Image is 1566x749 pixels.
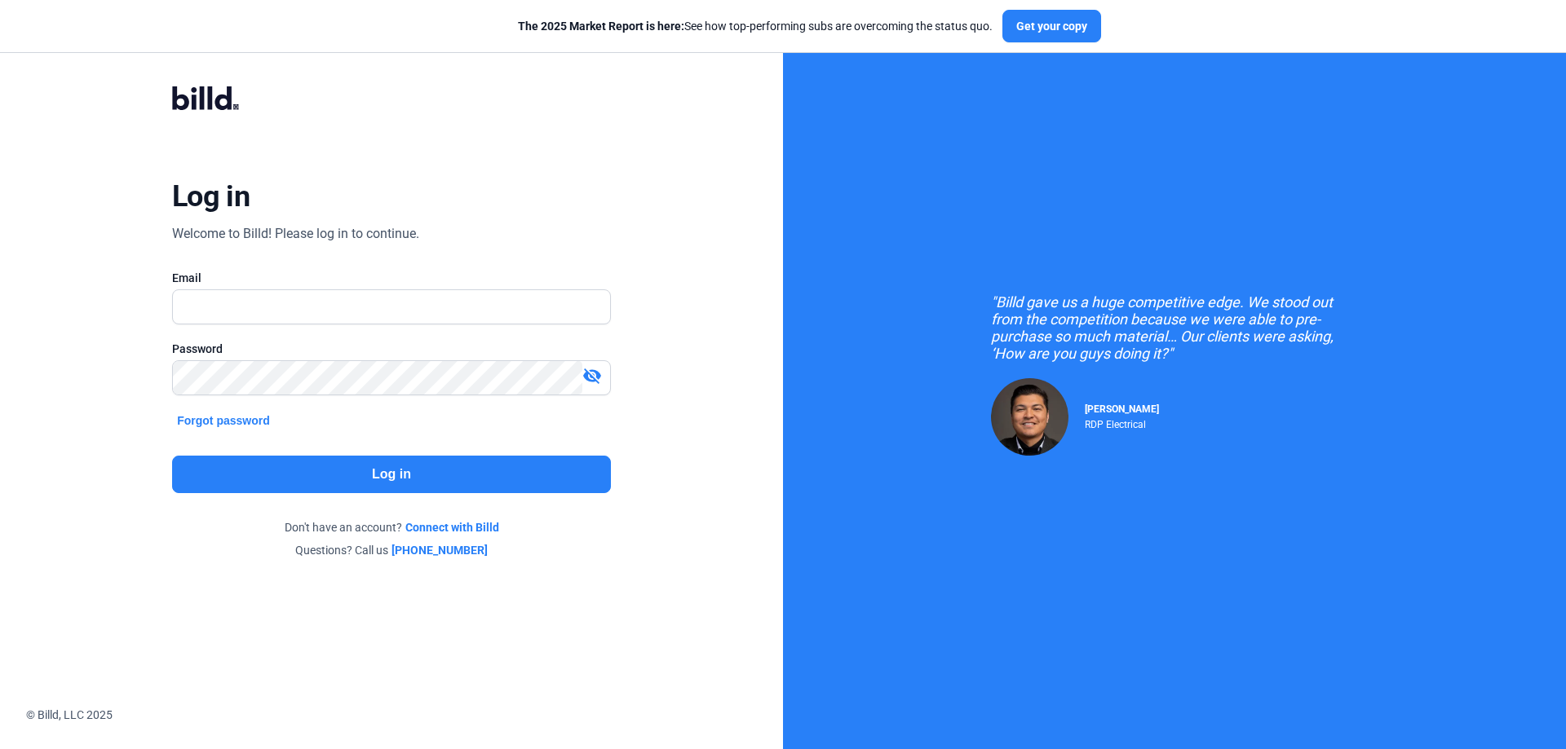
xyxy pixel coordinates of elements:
div: Questions? Call us [172,542,611,558]
div: Don't have an account? [172,519,611,535]
a: [PHONE_NUMBER] [391,542,488,558]
div: "Billd gave us a huge competitive edge. We stood out from the competition because we were able to... [991,293,1358,362]
mat-icon: visibility_off [582,366,602,386]
img: Raul Pacheco [991,378,1068,456]
button: Log in [172,456,611,493]
a: Connect with Billd [405,519,499,535]
div: Password [172,341,611,357]
div: See how top-performing subs are overcoming the status quo. [518,18,993,34]
div: RDP Electrical [1085,415,1159,430]
button: Forgot password [172,412,275,430]
span: The 2025 Market Report is here: [518,20,684,33]
button: Get your copy [1002,10,1101,42]
div: Log in [172,178,250,214]
span: [PERSON_NAME] [1085,403,1159,415]
div: Welcome to Billd! Please log in to continue. [172,224,419,244]
div: Email [172,270,611,286]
